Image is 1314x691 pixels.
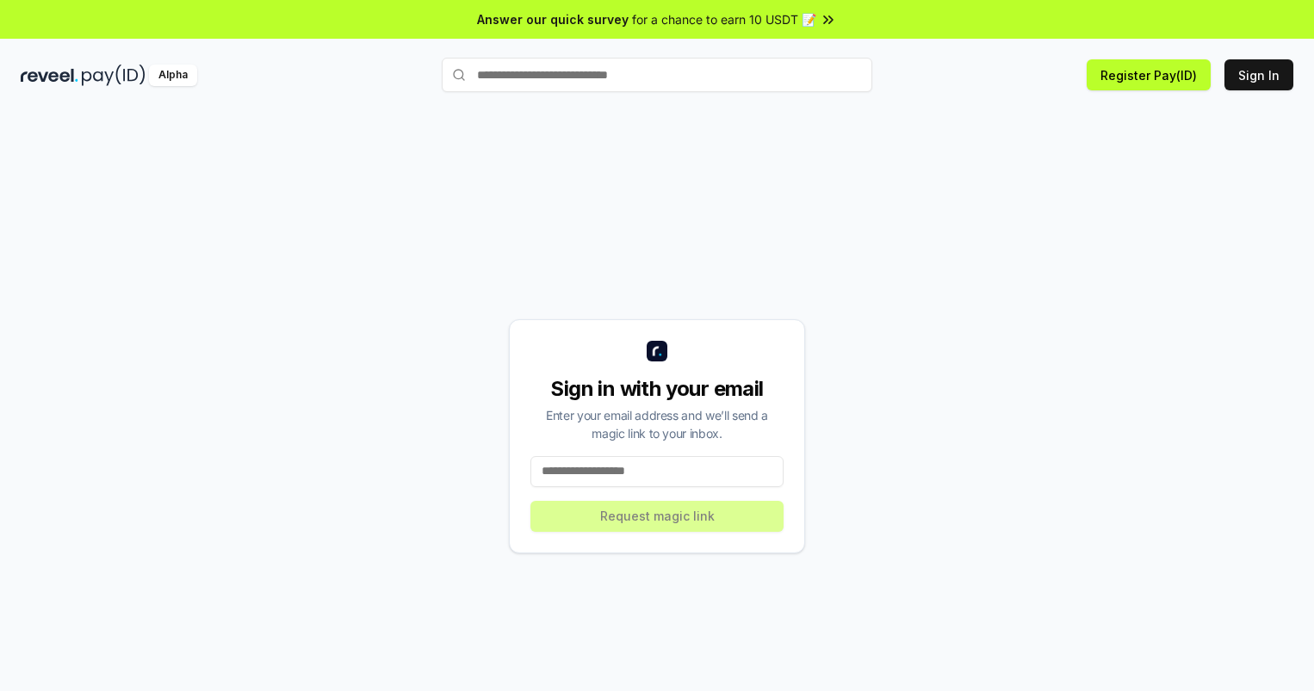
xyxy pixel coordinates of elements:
div: Alpha [149,65,197,86]
span: Answer our quick survey [477,10,629,28]
span: for a chance to earn 10 USDT 📝 [632,10,816,28]
img: logo_small [647,341,667,361]
div: Sign in with your email [530,375,784,403]
button: Register Pay(ID) [1087,59,1211,90]
img: reveel_dark [21,65,78,86]
button: Sign In [1224,59,1293,90]
img: pay_id [82,65,146,86]
div: Enter your email address and we’ll send a magic link to your inbox. [530,406,784,442]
